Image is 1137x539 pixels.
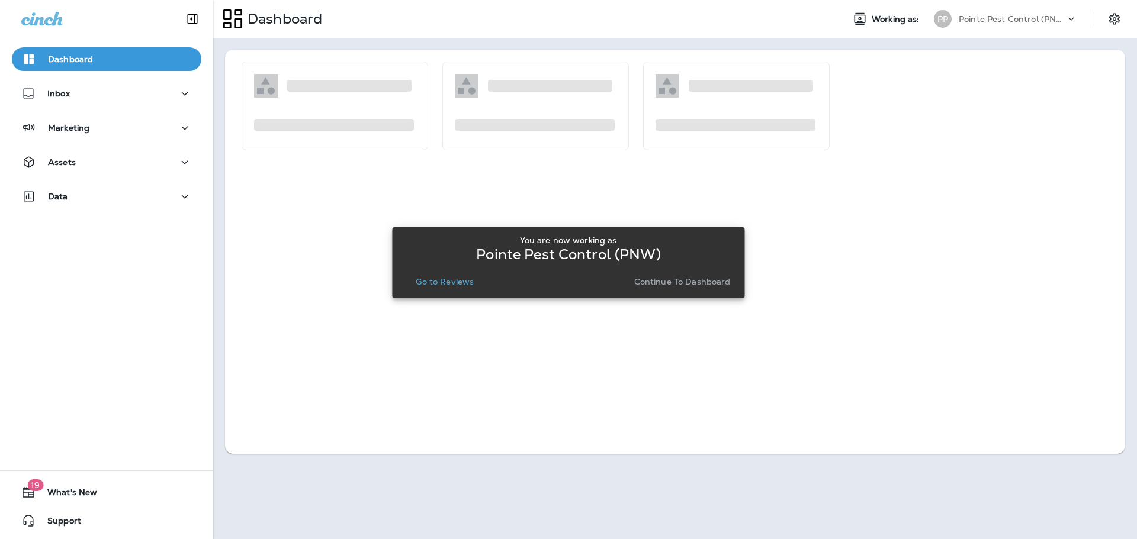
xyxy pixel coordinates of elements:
p: Continue to Dashboard [634,277,731,286]
p: Dashboard [243,10,322,28]
button: Marketing [12,116,201,140]
button: Continue to Dashboard [629,273,735,290]
button: 19What's New [12,480,201,504]
button: Dashboard [12,47,201,71]
button: Collapse Sidebar [176,7,209,31]
p: Dashboard [48,54,93,64]
button: Go to Reviews [411,273,478,290]
div: PP [934,10,952,28]
button: Support [12,509,201,532]
button: Assets [12,150,201,174]
p: Pointe Pest Control (PNW) [959,14,1065,24]
p: Marketing [48,123,89,133]
span: What's New [36,488,97,502]
p: Assets [48,157,76,167]
p: Inbox [47,89,70,98]
p: You are now working as [520,235,616,245]
button: Settings [1104,8,1125,30]
p: Go to Reviews [416,277,474,286]
span: 19 [27,479,43,491]
span: Working as: [872,14,922,24]
button: Data [12,185,201,208]
span: Support [36,516,81,530]
p: Pointe Pest Control (PNW) [476,250,661,259]
button: Inbox [12,82,201,105]
p: Data [48,192,68,201]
